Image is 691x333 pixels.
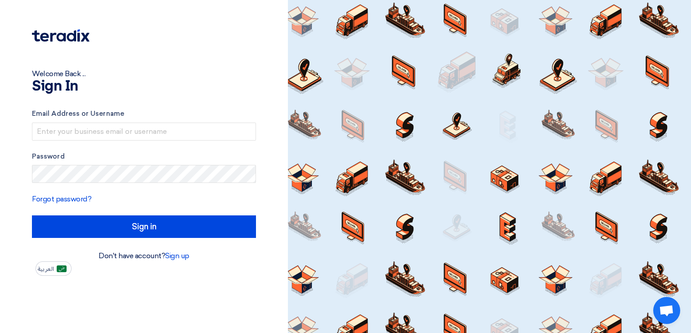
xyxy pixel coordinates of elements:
[32,195,91,203] a: Forgot password?
[32,123,256,141] input: Enter your business email or username
[32,151,256,162] label: Password
[32,68,256,79] div: Welcome Back ...
[32,215,256,238] input: Sign in
[32,251,256,261] div: Don't have account?
[36,261,72,276] button: العربية
[32,79,256,94] h1: Sign In
[32,109,256,119] label: Email Address or Username
[165,251,189,260] a: Sign up
[38,266,54,272] span: العربية
[57,265,67,272] img: ar-AR.png
[32,29,90,42] img: Teradix logo
[653,297,680,324] div: Open chat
